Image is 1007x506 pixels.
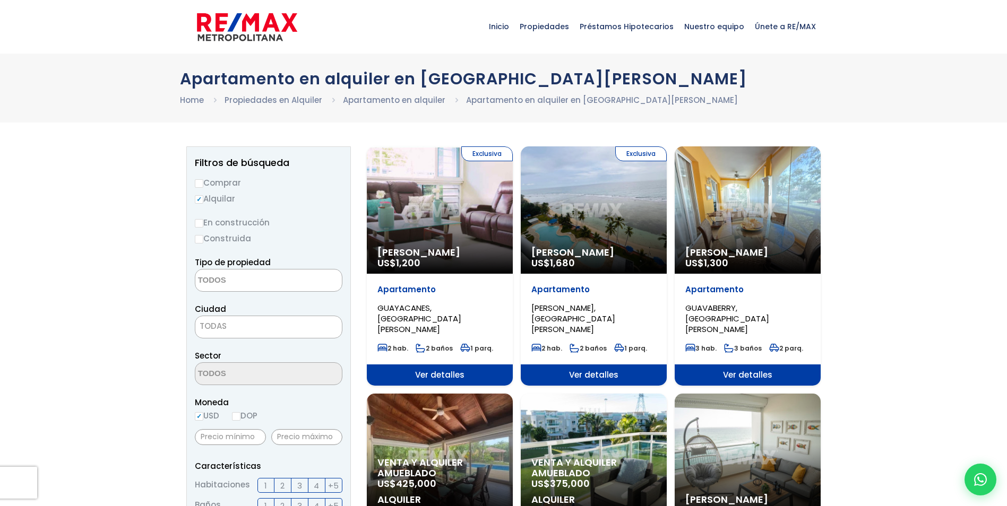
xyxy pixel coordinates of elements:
span: Ciudad [195,303,226,315]
input: DOP [232,412,240,421]
span: Ver detalles [367,364,513,386]
span: US$ [531,477,590,490]
span: 2 baños [416,344,453,353]
img: remax-metropolitana-logo [197,11,297,43]
span: GUAYACANES, [GEOGRAPHIC_DATA][PERSON_NAME] [377,302,461,335]
span: Nuestro equipo [679,11,750,42]
span: Ver detalles [675,364,821,386]
a: Home [180,94,204,106]
span: Propiedades [514,11,574,42]
textarea: Search [195,269,298,292]
span: US$ [377,477,436,490]
p: Apartamento [685,284,810,295]
span: +5 [328,479,339,492]
span: Alquiler [377,494,502,505]
a: Exclusiva [PERSON_NAME] US$1,680 Apartamento [PERSON_NAME], [GEOGRAPHIC_DATA][PERSON_NAME] 2 hab.... [521,146,667,386]
span: TODAS [195,316,342,338]
span: [PERSON_NAME] [531,247,656,258]
a: [PERSON_NAME] US$1,300 Apartamento GUAVABERRY, [GEOGRAPHIC_DATA][PERSON_NAME] 3 hab. 3 baños 2 pa... [675,146,821,386]
p: Apartamento [377,284,502,295]
span: Venta y alquiler amueblado [531,457,656,478]
span: 2 [280,479,285,492]
label: Alquilar [195,192,342,205]
input: USD [195,412,203,421]
label: DOP [232,409,257,422]
span: 1 parq. [614,344,647,353]
span: [PERSON_NAME] [377,247,502,258]
label: Construida [195,232,342,245]
textarea: Search [195,363,298,386]
span: 1 parq. [460,344,493,353]
input: En construcción [195,219,203,228]
label: USD [195,409,219,422]
span: Moneda [195,396,342,409]
input: Construida [195,235,203,243]
span: Alquiler [531,494,656,505]
span: Préstamos Hipotecarios [574,11,679,42]
a: Exclusiva [PERSON_NAME] US$1,200 Apartamento GUAYACANES, [GEOGRAPHIC_DATA][PERSON_NAME] 2 hab. 2 ... [367,146,513,386]
span: US$ [531,256,575,269]
span: 2 hab. [377,344,408,353]
input: Comprar [195,179,203,188]
input: Alquilar [195,195,203,204]
span: 2 hab. [531,344,562,353]
p: Apartamento [531,284,656,295]
span: Exclusiva [461,146,513,161]
span: Únete a RE/MAX [750,11,821,42]
span: 2 baños [570,344,607,353]
a: Propiedades en Alquiler [225,94,322,106]
p: Características [195,459,342,473]
span: 3 baños [724,344,762,353]
label: En construcción [195,216,342,229]
a: Apartamento en alquiler [343,94,445,106]
input: Precio máximo [271,429,342,445]
span: Exclusiva [615,146,667,161]
label: Comprar [195,176,342,189]
span: [PERSON_NAME], [GEOGRAPHIC_DATA][PERSON_NAME] [531,302,615,335]
h1: Apartamento en alquiler en [GEOGRAPHIC_DATA][PERSON_NAME] [180,69,828,88]
span: 4 [314,479,319,492]
span: 375,000 [550,477,590,490]
span: [PERSON_NAME] [685,494,810,505]
span: TODAS [195,319,342,334]
span: 3 [297,479,302,492]
span: TODAS [200,320,227,331]
span: Ver detalles [521,364,667,386]
span: 1,680 [550,256,575,269]
span: Inicio [484,11,514,42]
span: 2 parq. [769,344,803,353]
span: Habitaciones [195,478,250,493]
span: Venta y alquiler amueblado [377,457,502,478]
span: [PERSON_NAME] [685,247,810,258]
span: US$ [377,256,420,269]
li: Apartamento en alquiler en [GEOGRAPHIC_DATA][PERSON_NAME] [466,93,738,107]
span: 1,300 [704,256,728,269]
span: US$ [685,256,728,269]
span: 1 [264,479,267,492]
span: GUAVABERRY, [GEOGRAPHIC_DATA][PERSON_NAME] [685,302,769,335]
span: Sector [195,350,221,361]
span: 425,000 [396,477,436,490]
h2: Filtros de búsqueda [195,158,342,168]
input: Precio mínimo [195,429,266,445]
span: Tipo de propiedad [195,257,271,268]
span: 1,200 [396,256,420,269]
span: 3 hab. [685,344,717,353]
